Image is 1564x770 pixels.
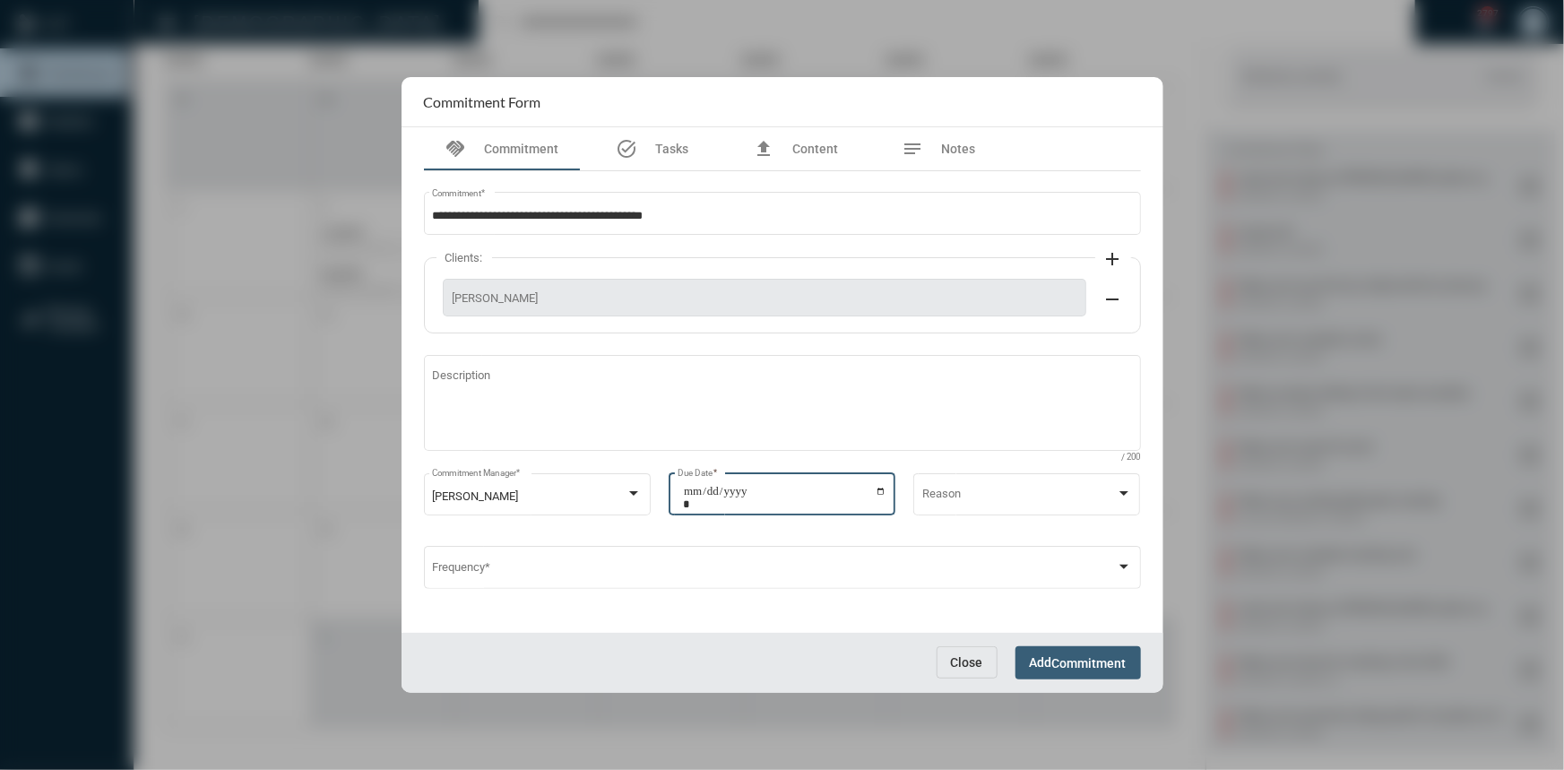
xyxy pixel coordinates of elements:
mat-hint: / 200 [1122,453,1141,463]
span: [PERSON_NAME] [432,489,518,503]
button: Close [937,646,998,679]
mat-icon: notes [903,138,924,160]
mat-icon: task_alt [616,138,637,160]
span: Commitment [485,142,559,156]
span: Content [792,142,838,156]
span: Add [1030,655,1127,670]
mat-icon: handshake [445,138,467,160]
span: Tasks [655,142,688,156]
h2: Commitment Form [424,93,541,110]
span: Commitment [1052,656,1127,671]
button: AddCommitment [1015,646,1141,679]
span: Notes [942,142,976,156]
mat-icon: remove [1102,289,1124,310]
span: [PERSON_NAME] [453,291,1076,305]
span: Close [951,655,983,670]
label: Clients: [436,251,492,264]
mat-icon: add [1102,248,1124,270]
mat-icon: file_upload [753,138,774,160]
